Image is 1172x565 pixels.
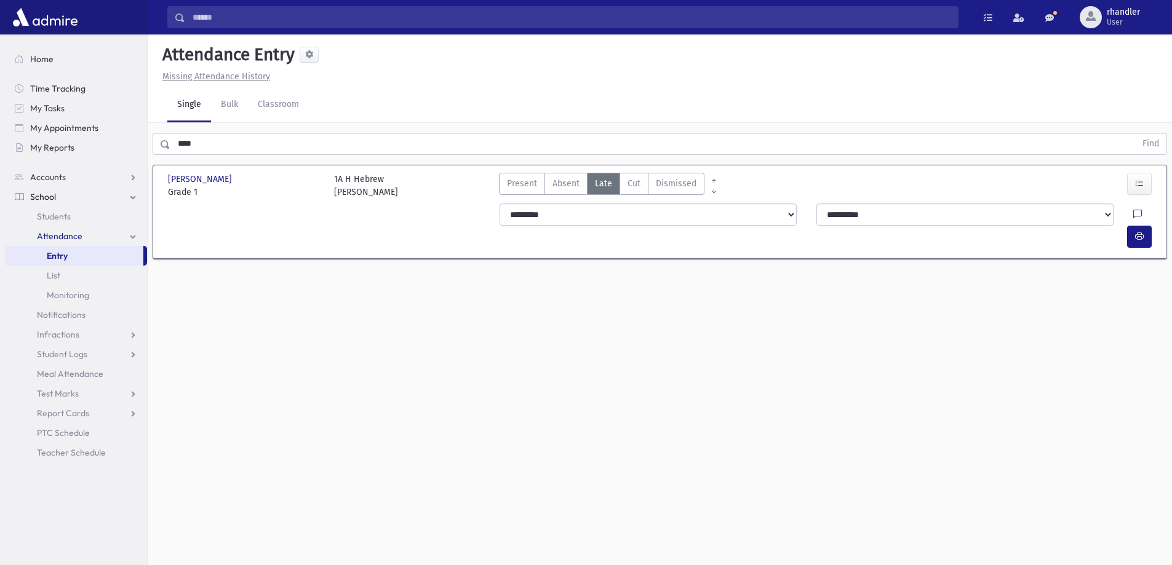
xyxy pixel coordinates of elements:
[157,44,295,65] h5: Attendance Entry
[248,88,309,122] a: Classroom
[334,173,398,199] div: 1A H Hebrew [PERSON_NAME]
[5,364,147,384] a: Meal Attendance
[37,408,89,419] span: Report Cards
[5,384,147,403] a: Test Marks
[5,167,147,187] a: Accounts
[5,403,147,423] a: Report Cards
[499,173,704,199] div: AttTypes
[37,388,79,399] span: Test Marks
[5,325,147,344] a: Infractions
[5,49,147,69] a: Home
[37,447,106,458] span: Teacher Schedule
[30,172,66,183] span: Accounts
[5,305,147,325] a: Notifications
[30,191,56,202] span: School
[37,349,87,360] span: Student Logs
[168,186,322,199] span: Grade 1
[37,211,71,222] span: Students
[185,6,958,28] input: Search
[5,285,147,305] a: Monitoring
[37,427,90,438] span: PTC Schedule
[162,71,270,82] u: Missing Attendance History
[1135,133,1166,154] button: Find
[47,290,89,301] span: Monitoring
[30,53,54,65] span: Home
[5,79,147,98] a: Time Tracking
[37,368,103,379] span: Meal Attendance
[37,309,86,320] span: Notifications
[30,103,65,114] span: My Tasks
[168,173,234,186] span: [PERSON_NAME]
[1107,7,1140,17] span: rhandler
[628,177,640,190] span: Cut
[5,118,147,138] a: My Appointments
[656,177,696,190] span: Dismissed
[30,142,74,153] span: My Reports
[5,226,147,246] a: Attendance
[507,177,537,190] span: Present
[47,270,60,281] span: List
[30,122,98,133] span: My Appointments
[5,98,147,118] a: My Tasks
[211,88,248,122] a: Bulk
[5,423,147,443] a: PTC Schedule
[167,88,211,122] a: Single
[5,443,147,462] a: Teacher Schedule
[595,177,612,190] span: Late
[5,344,147,364] a: Student Logs
[5,266,147,285] a: List
[1107,17,1140,27] span: User
[30,83,86,94] span: Time Tracking
[37,231,82,242] span: Attendance
[5,187,147,207] a: School
[5,246,143,266] a: Entry
[47,250,68,261] span: Entry
[10,5,81,30] img: AdmirePro
[5,207,147,226] a: Students
[5,138,147,157] a: My Reports
[552,177,580,190] span: Absent
[157,71,270,82] a: Missing Attendance History
[37,329,79,340] span: Infractions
